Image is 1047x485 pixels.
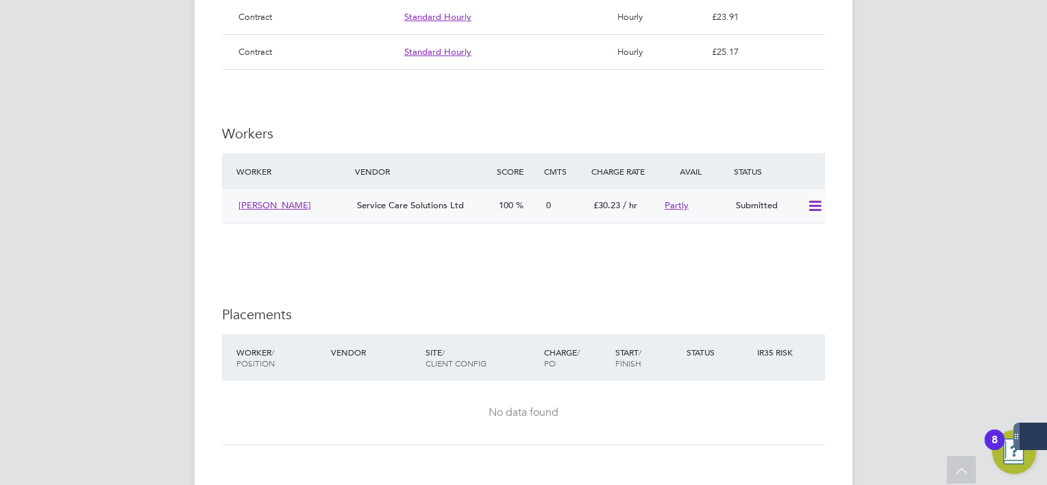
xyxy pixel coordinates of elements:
div: £25.17 [706,40,825,64]
div: Worker [233,159,352,184]
div: Status [683,340,754,364]
span: Standard Hourly [404,46,471,58]
span: / Finish [615,347,641,369]
div: Start [612,340,683,375]
div: £23.91 [706,5,825,29]
h3: Workers [222,125,825,142]
div: Submitted [730,195,802,217]
div: Worker [233,340,328,375]
span: / Position [236,347,275,369]
div: Status [730,159,825,184]
button: Open Resource Center, 8 new notifications [992,430,1036,474]
div: Vendor [328,340,422,364]
span: / hr [623,199,637,211]
h3: Placements [222,306,825,323]
div: Vendor [352,159,493,184]
div: Avail [659,159,730,184]
div: Charge [541,340,612,375]
span: Standard Hourly [404,11,471,23]
div: Contract [233,40,399,64]
span: Service Care Solutions Ltd [357,199,464,211]
span: / Client Config [426,347,486,369]
div: Site [422,340,541,375]
div: IR35 Risk [754,340,801,364]
div: 8 [991,440,998,458]
div: Charge Rate [588,159,659,184]
div: Score [493,159,541,184]
span: Partly [665,199,689,211]
div: No data found [236,406,811,420]
div: Cmts [541,159,588,184]
div: Hourly [612,40,706,64]
span: 0 [546,199,551,211]
span: / PO [544,347,580,369]
span: [PERSON_NAME] [238,199,311,211]
div: Contract [233,5,399,29]
span: 100 [499,199,513,211]
span: £30.23 [593,199,620,211]
div: Hourly [612,5,706,29]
